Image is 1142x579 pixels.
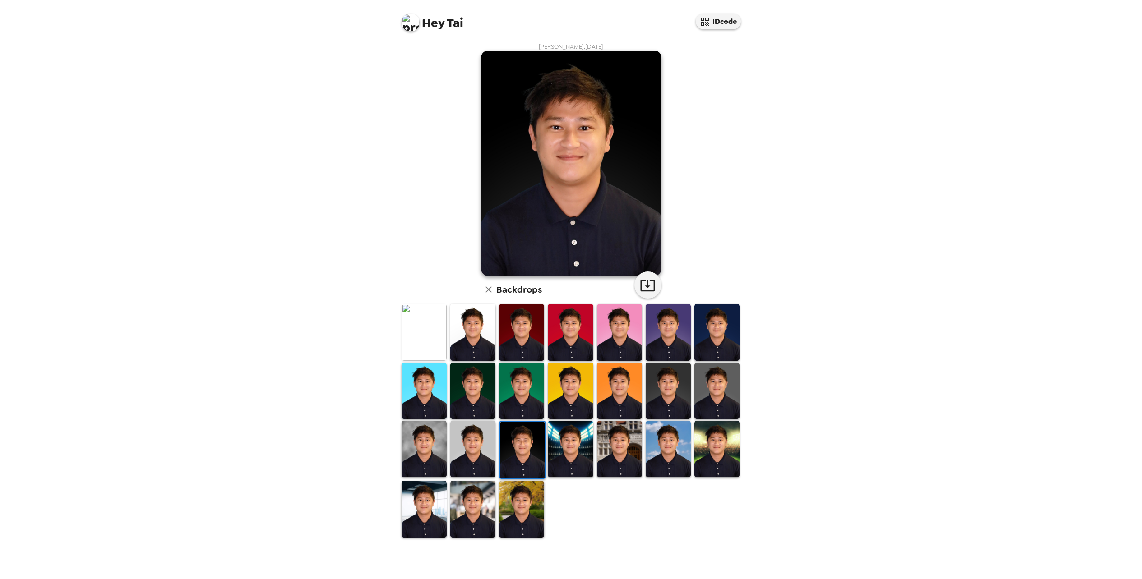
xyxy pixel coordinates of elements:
[481,51,661,276] img: user
[402,304,447,360] img: Original
[402,9,463,29] span: Tai
[539,43,603,51] span: [PERSON_NAME] , [DATE]
[496,282,542,297] h6: Backdrops
[422,15,444,31] span: Hey
[696,14,741,29] button: IDcode
[402,14,420,32] img: profile pic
